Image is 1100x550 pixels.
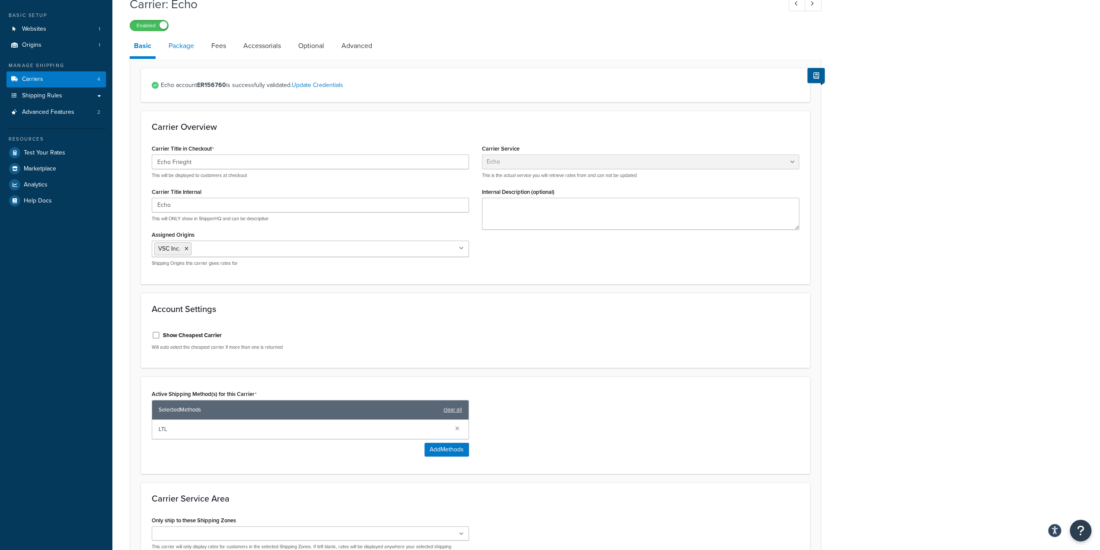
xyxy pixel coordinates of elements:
[22,92,62,100] span: Shipping Rules
[152,391,257,398] label: Active Shipping Method(s) for this Carrier
[22,42,41,49] span: Origins
[152,517,236,524] label: Only ship to these Shipping Zones
[152,145,214,152] label: Carrier Title in Checkout
[6,145,106,161] a: Test Your Rates
[6,21,106,37] a: Websites1
[6,21,106,37] li: Websites
[152,172,469,179] p: This will be displayed to customers at checkout
[197,80,226,90] strong: ER156760
[294,35,328,56] a: Optional
[97,109,100,116] span: 2
[6,161,106,177] a: Marketplace
[159,423,448,435] span: LTL
[22,76,43,83] span: Carriers
[24,149,65,157] span: Test Your Rates
[152,304,799,314] h3: Account Settings
[292,80,343,90] a: Update Credentials
[337,35,376,56] a: Advanced
[152,344,469,351] p: Will auto select the cheapest carrier if more than one is returned
[424,443,469,457] button: AddMethods
[152,122,799,132] h3: Carrier Overview
[6,135,106,143] div: Resources
[161,79,799,91] span: Echo account is successfully validated.
[99,42,100,49] span: 1
[6,71,106,87] li: Carriers
[24,165,56,173] span: Marketplace
[239,35,285,56] a: Accessorials
[482,172,799,179] p: This is the actual service you will retrieve rates from and can not be updated
[152,260,469,267] p: Shipping Origins this carrier gives rates for
[6,177,106,193] a: Analytics
[6,37,106,53] a: Origins1
[443,404,462,416] a: clear all
[6,62,106,69] div: Manage Shipping
[6,193,106,209] a: Help Docs
[152,215,469,222] p: This will ONLY show in ShipperHQ and can be descriptive
[6,71,106,87] a: Carriers4
[22,109,74,116] span: Advanced Features
[6,104,106,120] a: Advanced Features2
[164,35,198,56] a: Package
[6,88,106,104] a: Shipping Rules
[6,12,106,19] div: Basic Setup
[1070,520,1091,541] button: Open Resource Center
[6,104,106,120] li: Advanced Features
[152,494,799,503] h3: Carrier Service Area
[159,404,439,416] span: Selected Methods
[130,20,168,31] label: Enabled
[482,145,520,152] label: Carrier Service
[130,35,156,59] a: Basic
[482,189,555,195] label: Internal Description (optional)
[22,26,46,33] span: Websites
[24,181,48,189] span: Analytics
[163,331,222,339] label: Show Cheapest Carrier
[807,68,825,83] button: Show Help Docs
[207,35,230,56] a: Fees
[158,244,180,253] span: VSC Inc.
[6,37,106,53] li: Origins
[99,26,100,33] span: 1
[152,189,201,195] label: Carrier Title Internal
[152,232,194,238] label: Assigned Origins
[24,197,52,205] span: Help Docs
[97,76,100,83] span: 4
